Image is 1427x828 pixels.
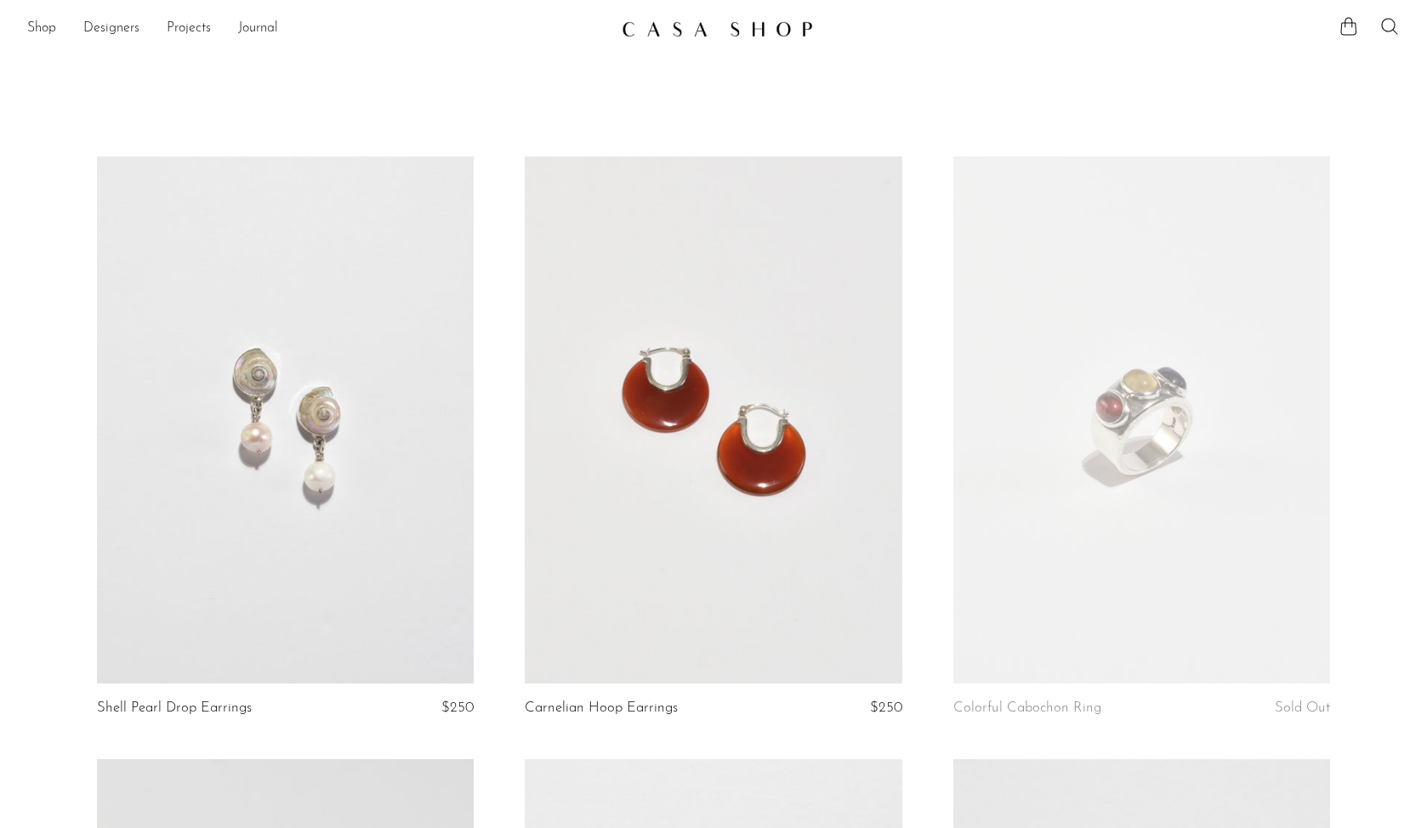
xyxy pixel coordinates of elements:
nav: Desktop navigation [27,14,608,43]
ul: NEW HEADER MENU [27,14,608,43]
span: $250 [870,700,902,715]
a: Shop [27,18,56,40]
a: Colorful Cabochon Ring [953,700,1101,716]
a: Designers [83,18,139,40]
a: Journal [238,18,278,40]
a: Carnelian Hoop Earrings [525,700,678,716]
a: Projects [167,18,211,40]
span: Sold Out [1275,700,1330,715]
a: Shell Pearl Drop Earrings [97,700,252,716]
span: $250 [441,700,474,715]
